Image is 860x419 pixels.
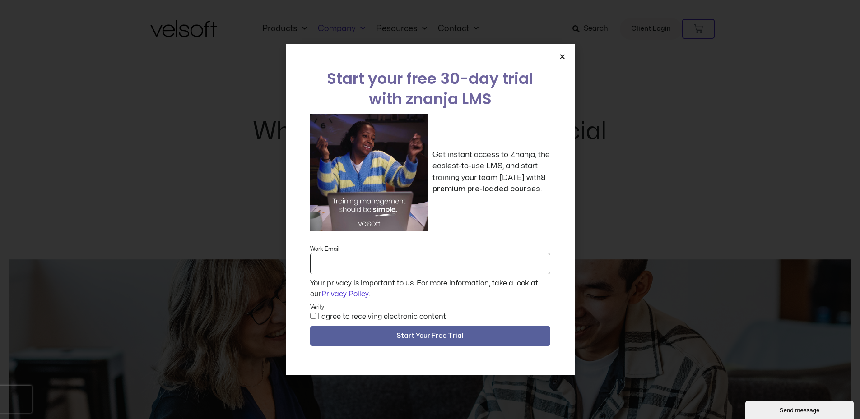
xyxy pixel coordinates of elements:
iframe: chat widget [745,399,855,419]
img: a woman sitting at her laptop dancing [310,114,428,231]
label: Verify [310,303,324,311]
a: Close [559,53,566,60]
span: Start Your Free Trial [396,331,464,341]
a: Privacy Policy [321,290,369,298]
h2: Start your free 30-day trial with znanja LMS [310,69,550,109]
label: I agree to receiving electronic content [318,313,446,320]
label: Work Email [310,245,339,253]
div: Your privacy is important to us. For more information, take a look at our . [309,278,551,299]
button: Start Your Free Trial [310,326,550,346]
p: Get instant access to Znanja, the easiest-to-use LMS, and start training your team [DATE] with . [432,149,550,195]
